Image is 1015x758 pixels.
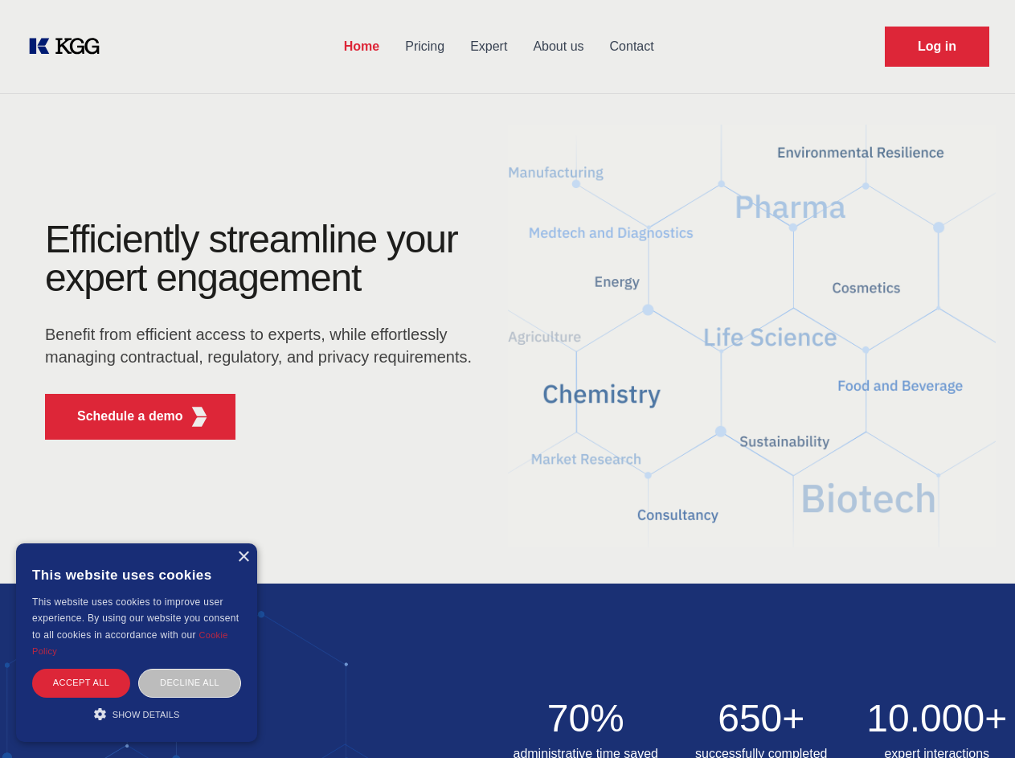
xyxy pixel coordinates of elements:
a: KOL Knowledge Platform: Talk to Key External Experts (KEE) [26,34,113,59]
div: Decline all [138,669,241,697]
p: Schedule a demo [77,407,183,426]
h2: 650+ [683,699,840,738]
button: Schedule a demoKGG Fifth Element RED [45,394,235,440]
a: Pricing [392,26,457,68]
a: Expert [457,26,520,68]
img: KGG Fifth Element RED [190,407,210,427]
a: About us [520,26,596,68]
div: Close [237,551,249,563]
div: Show details [32,706,241,722]
a: Home [331,26,392,68]
p: Benefit from efficient access to experts, while effortlessly managing contractual, regulatory, an... [45,323,482,368]
span: Show details [113,710,180,719]
div: Accept all [32,669,130,697]
img: KGG Fifth Element RED [508,104,997,567]
iframe: Chat Widget [935,681,1015,758]
span: This website uses cookies to improve user experience. By using our website you consent to all coo... [32,596,239,641]
a: Contact [597,26,667,68]
div: This website uses cookies [32,555,241,594]
h1: Efficiently streamline your expert engagement [45,220,482,297]
h2: 70% [508,699,665,738]
a: Cookie Policy [32,630,228,656]
a: Request Demo [885,27,989,67]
